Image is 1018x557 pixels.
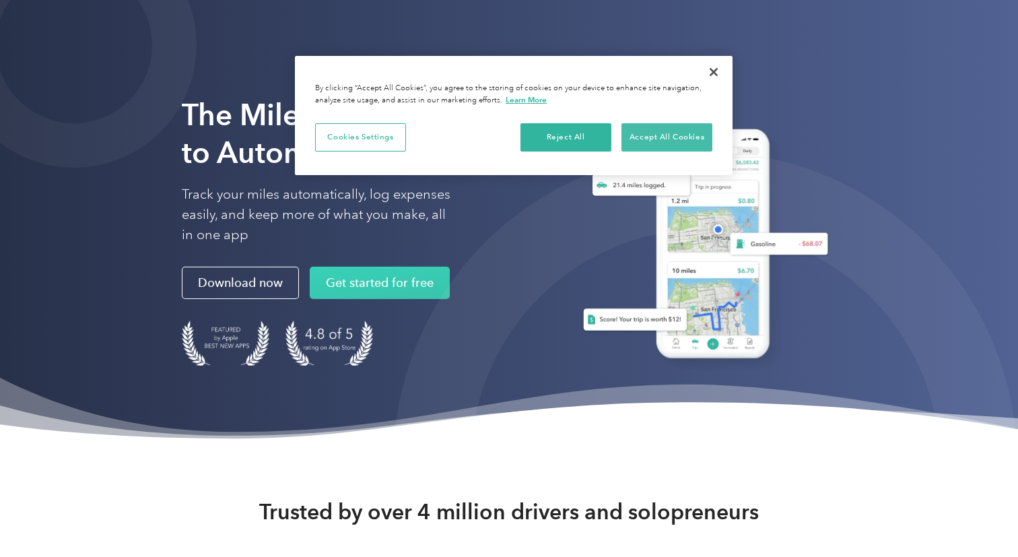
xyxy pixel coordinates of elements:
[285,321,373,366] img: 4.9 out of 5 stars on the app store
[621,123,712,152] button: Accept All Cookies
[520,123,611,152] button: Reject All
[182,321,269,366] img: Badge for Featured by Apple Best New Apps
[182,267,299,299] a: Download now
[315,123,406,152] button: Cookies Settings
[259,498,759,525] strong: Trusted by over 4 million drivers and solopreneurs
[182,97,539,170] strong: The Mileage Tracking App to Automate Your Logs
[315,83,712,106] div: By clicking “Accept All Cookies”, you agree to the storing of cookies on your device to enhance s...
[295,56,733,175] div: Cookie banner
[506,95,547,104] a: More information about your privacy, opens in a new tab
[699,57,728,87] button: Close
[310,267,450,299] a: Get started for free
[295,56,733,175] div: Privacy
[182,185,451,245] p: Track your miles automatically, log expenses easily, and keep more of what you make, all in one app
